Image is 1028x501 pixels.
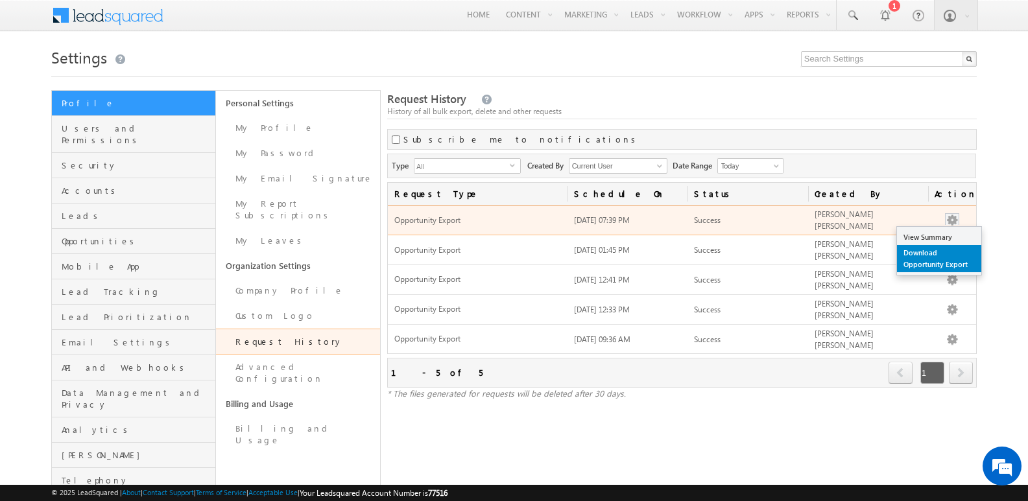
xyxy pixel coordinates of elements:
span: [PERSON_NAME] [PERSON_NAME] [815,329,874,350]
span: 77516 [428,488,448,498]
span: Lead Prioritization [62,311,212,323]
span: Mobile App [62,261,212,272]
a: Request Type [388,183,568,205]
span: [DATE] 12:41 PM [574,275,630,285]
a: Schedule On [568,183,687,205]
a: My Report Subscriptions [216,191,380,228]
span: [PERSON_NAME] [62,449,212,461]
a: Lead Tracking [52,279,215,305]
a: Email Settings [52,330,215,355]
span: Data Management and Privacy [62,387,212,410]
a: Request History [216,329,380,355]
span: [DATE] 01:45 PM [574,245,630,255]
div: 1 - 5 of 5 [391,365,483,380]
span: 1 [920,362,944,384]
a: Contact Support [143,488,194,496]
input: Search Settings [801,51,977,67]
a: Billing and Usage [216,391,380,416]
span: Date Range [673,158,717,172]
a: Users and Permissions [52,116,215,153]
a: Company Profile [216,278,380,303]
span: © 2025 LeadSquared | | | | | [51,487,448,499]
span: Opportunity Export [394,334,562,345]
span: Success [694,215,721,225]
span: Accounts [62,185,212,196]
span: Email Settings [62,336,212,348]
span: Leads [62,210,212,222]
span: API and Webhooks [62,362,212,373]
span: Opportunity Export [394,304,562,315]
a: Data Management and Privacy [52,380,215,417]
span: Telephony [62,474,212,486]
a: Opportunities [52,229,215,254]
a: Today [717,158,783,174]
div: All [414,158,521,174]
span: Analytics [62,424,212,436]
span: Actions [928,183,976,205]
span: All [414,159,510,173]
a: Analytics [52,417,215,443]
span: Opportunities [62,235,212,247]
span: [PERSON_NAME] [PERSON_NAME] [815,239,874,261]
span: Today [718,160,780,172]
span: Users and Permissions [62,122,212,146]
a: Telephony [52,468,215,493]
a: Download Opportunity Export [897,245,981,272]
a: Organization Settings [216,253,380,278]
a: Profile [52,91,215,116]
span: Success [694,245,721,255]
span: prev [889,362,913,384]
a: My Profile [216,115,380,141]
div: History of all bulk export, delete and other requests [387,106,977,117]
span: Your Leadsquared Account Number is [300,488,448,498]
span: Opportunity Export [394,215,562,226]
a: Status [687,183,807,205]
a: [PERSON_NAME] [52,443,215,468]
span: Lead Tracking [62,286,212,297]
a: Personal Settings [216,91,380,115]
a: Billing and Usage [216,416,380,453]
span: Opportunity Export [394,245,562,256]
span: [DATE] 07:39 PM [574,215,630,225]
a: My Leaves [216,228,380,253]
a: next [949,363,973,384]
a: Acceptable Use [248,488,298,496]
a: My Password [216,141,380,166]
a: Mobile App [52,254,215,279]
label: Subscribe me to notifications [403,134,640,145]
span: next [949,362,973,384]
a: About [122,488,141,496]
span: Type [392,158,414,172]
span: Success [694,275,721,285]
span: [PERSON_NAME] [PERSON_NAME] [815,269,874,290]
a: Terms of Service [196,488,246,496]
span: select [510,162,520,168]
span: Profile [62,97,212,109]
a: Lead Prioritization [52,305,215,330]
span: Opportunity Export [394,274,562,285]
span: * The files generated for requests will be deleted after 30 days. [387,388,626,399]
a: Leads [52,204,215,229]
a: Advanced Configuration [216,355,380,391]
span: Success [694,305,721,314]
span: Success [694,334,721,344]
span: [PERSON_NAME] [PERSON_NAME] [815,299,874,320]
span: [PERSON_NAME] [PERSON_NAME] [815,209,874,231]
span: [DATE] 12:33 PM [574,305,630,314]
a: Show All Items [650,159,666,172]
a: prev [889,363,913,384]
span: [DATE] 09:36 AM [574,334,630,344]
a: My Email Signature [216,166,380,191]
a: View Summary [897,229,981,245]
a: Created By [808,183,928,205]
span: Settings [51,47,107,67]
a: Security [52,153,215,178]
a: API and Webhooks [52,355,215,380]
span: Created By [527,158,569,172]
span: Request History [387,91,466,106]
a: Accounts [52,178,215,204]
input: Type to Search [569,158,667,174]
span: Security [62,159,212,171]
a: Custom Logo [216,303,380,329]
